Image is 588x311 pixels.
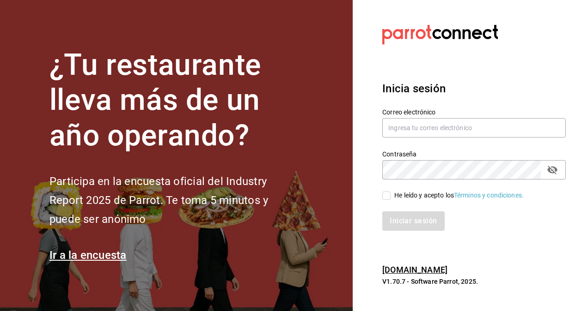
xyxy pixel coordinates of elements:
[545,162,560,178] button: Campo de contraseña
[382,265,447,275] a: [DOMAIN_NAME]
[382,80,566,97] h3: Inicia sesión
[394,191,524,200] div: He leído y acepto los
[49,172,299,228] h2: Participa en la encuesta oficial del Industry Report 2025 de Parrot. Te toma 5 minutos y puede se...
[382,108,566,115] label: Correo electrónico
[49,249,127,262] a: Ir a la encuesta
[382,118,566,138] input: Ingresa tu correo electrónico
[382,277,566,286] p: V1.70.7 - Software Parrot, 2025.
[382,150,566,157] label: Contraseña
[454,191,524,199] a: Términos y condiciones.
[49,48,299,154] h1: ¿Tu restaurante lleva más de un año operando?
